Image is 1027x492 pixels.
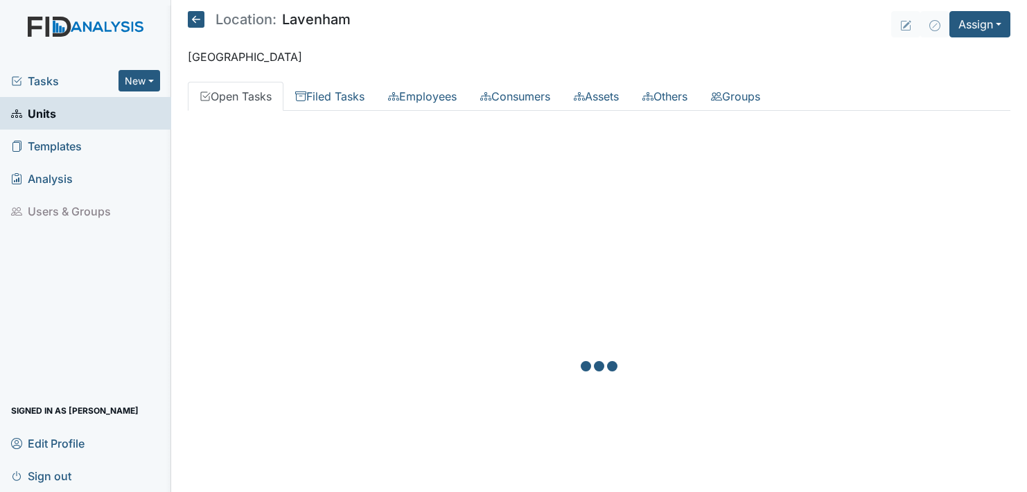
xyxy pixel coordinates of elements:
[376,82,468,111] a: Employees
[11,73,119,89] a: Tasks
[188,82,283,111] a: Open Tasks
[216,12,276,26] span: Location:
[562,82,631,111] a: Assets
[11,400,139,421] span: Signed in as [PERSON_NAME]
[11,432,85,454] span: Edit Profile
[11,135,82,157] span: Templates
[119,70,160,91] button: New
[468,82,562,111] a: Consumers
[11,465,71,486] span: Sign out
[699,82,772,111] a: Groups
[188,11,351,28] h5: Lavenham
[283,82,376,111] a: Filed Tasks
[188,49,1010,65] p: [GEOGRAPHIC_DATA]
[631,82,699,111] a: Others
[949,11,1010,37] button: Assign
[11,103,56,124] span: Units
[11,168,73,189] span: Analysis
